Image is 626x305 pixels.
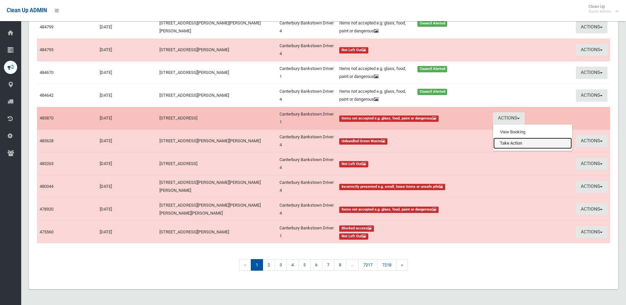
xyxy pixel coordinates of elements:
[339,114,487,122] a: Items not accepted e.g. glass, food, paint or dangerous
[286,259,299,271] a: 4
[358,259,378,271] a: 7217
[339,161,368,167] span: Not Left Out
[97,198,157,221] td: [DATE]
[322,259,334,271] a: 7
[310,259,322,271] a: 6
[97,221,157,244] td: [DATE]
[40,47,53,52] a: 484793
[576,203,608,216] button: Actions
[335,87,413,103] div: Items not accepted e.g. glass, food, paint or dangerous
[339,183,487,190] a: Incorrectly presented e.g. small, loose items or unsafe pile
[346,259,359,271] span: ...
[417,66,447,72] span: Council Alerted
[239,259,251,271] span: «
[277,61,337,84] td: Canterbury Bankstown Driver 1
[157,221,277,244] td: [STREET_ADDRESS][PERSON_NAME]
[157,175,277,198] td: [STREET_ADDRESS][PERSON_NAME][PERSON_NAME][PERSON_NAME]
[277,152,337,175] td: Canterbury Bankstown Driver 4
[40,24,53,29] a: 484799
[97,130,157,152] td: [DATE]
[277,130,337,152] td: Canterbury Bankstown Driver 4
[157,61,277,84] td: [STREET_ADDRESS][PERSON_NAME]
[576,226,608,238] button: Actions
[335,19,413,35] div: Items not accepted e.g. glass, food, paint or dangerous
[97,84,157,107] td: [DATE]
[339,65,487,81] a: Items not accepted e.g. glass, food, paint or dangerous Council Alerted
[396,259,408,271] a: »
[277,84,337,107] td: Canterbury Bankstown Driver 4
[588,9,611,14] small: Super Admin
[576,158,608,170] button: Actions
[97,16,157,39] td: [DATE]
[277,107,337,130] td: Canterbury Bankstown Driver 1
[334,259,346,271] a: 8
[157,152,277,175] td: [STREET_ADDRESS]
[97,152,157,175] td: [DATE]
[157,16,277,39] td: [STREET_ADDRESS][PERSON_NAME][PERSON_NAME][PERSON_NAME]
[277,39,337,61] td: Canterbury Bankstown Driver 4
[339,87,487,103] a: Items not accepted e.g. glass, food, paint or dangerous Council Alerted
[40,138,53,143] a: 483628
[493,112,525,124] button: Actions
[576,44,608,56] button: Actions
[339,207,439,213] span: Items not accepted e.g. glass, food, paint or dangerous
[277,16,337,39] td: Canterbury Bankstown Driver 4
[417,20,447,27] span: Council Alerted
[576,67,608,79] button: Actions
[40,229,53,234] a: 475560
[97,39,157,61] td: [DATE]
[40,207,53,212] a: 478920
[339,116,439,122] span: Items not accepted e.g. glass, food, paint or dangerous
[97,61,157,84] td: [DATE]
[339,137,487,145] a: Unbundled Green Waste
[263,259,275,271] a: 2
[97,175,157,198] td: [DATE]
[339,205,487,213] a: Items not accepted e.g. glass, food, paint or dangerous
[339,47,368,53] span: Not Left Out
[576,21,608,33] button: Actions
[576,135,608,147] button: Actions
[339,225,374,232] span: Blocked access
[339,160,487,168] a: Not Left Out
[493,138,572,149] a: Take Action
[157,84,277,107] td: [STREET_ADDRESS][PERSON_NAME]
[7,7,47,14] span: Clean Up ADMIN
[576,89,608,102] button: Actions
[335,65,413,81] div: Items not accepted e.g. glass, food, paint or dangerous
[339,233,368,240] span: Not Left Out
[157,198,277,221] td: [STREET_ADDRESS][PERSON_NAME][PERSON_NAME][PERSON_NAME][PERSON_NAME]
[493,126,572,138] a: View Booking
[40,116,53,120] a: 483870
[417,89,447,95] span: Council Alerted
[40,184,53,189] a: 480044
[576,181,608,193] button: Actions
[97,107,157,130] td: [DATE]
[40,93,53,98] a: 484642
[40,161,53,166] a: 483263
[277,175,337,198] td: Canterbury Bankstown Driver 4
[377,259,396,271] a: 7218
[339,138,387,145] span: Unbundled Green Waste
[339,224,487,240] a: Blocked access Not Left Out
[339,46,487,54] a: Not Left Out
[277,198,337,221] td: Canterbury Bankstown Driver 4
[277,221,337,244] td: Canterbury Bankstown Driver 1
[157,39,277,61] td: [STREET_ADDRESS][PERSON_NAME]
[157,107,277,130] td: [STREET_ADDRESS]
[40,70,53,75] a: 484670
[585,4,618,14] span: Clean Up
[339,184,445,190] span: Incorrectly presented e.g. small, loose items or unsafe pile
[157,130,277,152] td: [STREET_ADDRESS][PERSON_NAME][PERSON_NAME]
[298,259,311,271] a: 5
[339,19,487,35] a: Items not accepted e.g. glass, food, paint or dangerous Council Alerted
[275,259,287,271] a: 3
[251,259,263,271] span: 1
